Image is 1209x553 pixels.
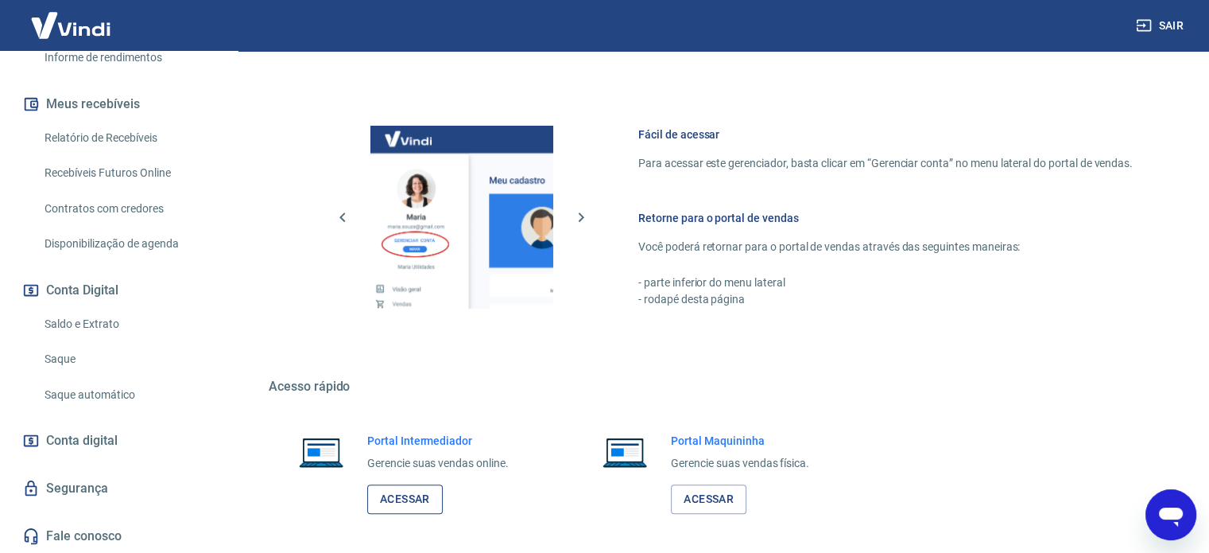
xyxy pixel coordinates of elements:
[38,193,219,225] a: Contratos com credores
[1133,11,1190,41] button: Sair
[671,485,746,514] a: Acessar
[38,157,219,189] a: Recebíveis Futuros Online
[46,430,118,452] span: Conta digital
[1145,489,1196,540] iframe: Botão para abrir a janela de mensagens
[38,122,219,154] a: Relatório de Recebíveis
[370,126,553,309] img: Imagem da dashboard mostrando o botão de gerenciar conta na sidebar no lado esquerdo
[19,423,219,458] a: Conta digital
[288,433,355,471] img: Imagem de um notebook aberto
[367,433,509,449] h6: Portal Intermediador
[671,455,809,472] p: Gerencie suas vendas física.
[269,379,1171,395] h5: Acesso rápido
[38,308,219,341] a: Saldo e Extrato
[638,239,1133,255] p: Você poderá retornar para o portal de vendas através das seguintes maneiras:
[638,127,1133,142] h6: Fácil de acessar
[671,433,809,449] h6: Portal Maquininha
[19,273,219,308] button: Conta Digital
[638,210,1133,226] h6: Retorne para o portal de vendas
[38,379,219,411] a: Saque automático
[19,471,219,506] a: Segurança
[19,1,122,49] img: Vindi
[367,455,509,472] p: Gerencie suas vendas online.
[38,343,219,376] a: Saque
[38,41,219,74] a: Informe de rendimentos
[38,228,219,260] a: Disponibilização de agenda
[638,291,1133,308] p: - rodapé desta página
[638,155,1133,172] p: Para acessar este gerenciador, basta clicar em “Gerenciar conta” no menu lateral do portal de ven...
[367,485,443,514] a: Acessar
[638,275,1133,291] p: - parte inferior do menu lateral
[19,87,219,122] button: Meus recebíveis
[591,433,658,471] img: Imagem de um notebook aberto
